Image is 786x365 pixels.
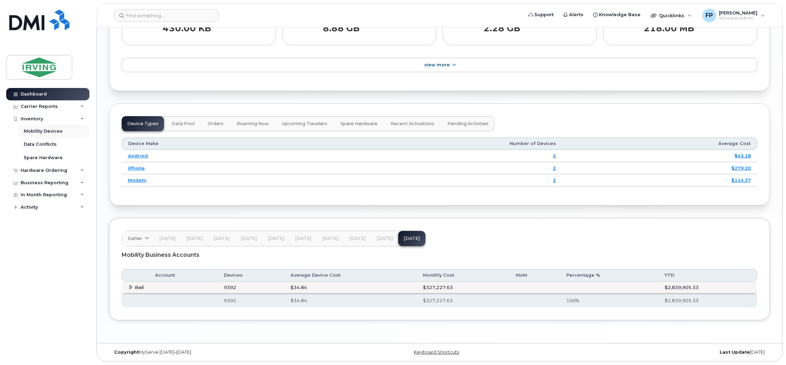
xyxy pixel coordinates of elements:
[483,19,520,33] strong: 2.28 GB
[558,8,588,22] a: Alerts
[658,294,757,307] th: $2,839,905.33
[731,177,751,183] a: $114.37
[524,8,558,22] a: Support
[658,269,757,281] th: YTD
[510,269,560,281] th: MoM
[553,165,556,171] a: 2
[284,269,417,281] th: Average Device Cost
[599,11,641,18] span: Knowledge Base
[122,231,154,246] a: Earlier
[122,137,308,150] th: Device Make
[731,165,751,171] a: $279.20
[644,19,694,33] strong: 218.00 MB
[424,62,450,67] span: View More
[323,19,360,33] strong: 8.88 GB
[658,281,757,294] td: $2,839,905.33
[135,285,144,290] span: Bell
[719,10,757,15] span: [PERSON_NAME]
[218,281,284,294] td: 9392
[706,11,713,20] span: FP
[218,294,284,307] th: 9392
[414,350,459,355] a: Keyboard Shortcuts
[417,294,510,307] th: $327,227.63
[122,58,757,72] a: View More
[149,269,218,281] th: Account
[698,9,769,22] div: Francine Pineau
[218,269,284,281] th: Devices
[282,121,327,126] span: Upcoming Travelers
[720,350,750,355] strong: Last Update
[114,9,219,22] input: Find something...
[172,121,195,126] span: Data Pool
[114,350,139,355] strong: Copyright
[646,9,696,22] div: Quicklinks
[186,236,203,241] span: [DATE]
[340,121,378,126] span: Spare Hardware
[322,236,338,241] span: [DATE]
[391,121,434,126] span: Recent Activations
[163,19,211,33] strong: 430.00 KB
[308,137,562,150] th: Number of Devices
[268,236,284,241] span: [DATE]
[284,294,417,307] th: $34.84
[128,165,145,171] a: iPhone
[237,121,269,126] span: Roaming Now
[659,13,684,18] span: Quicklinks
[417,269,510,281] th: Monthly Cost
[447,121,489,126] span: Pending Activities
[214,236,230,241] span: [DATE]
[208,121,223,126] span: Orders
[560,294,658,307] th: 100%
[295,236,311,241] span: [DATE]
[562,137,757,150] th: Average Cost
[553,153,556,158] a: 5
[284,281,417,294] td: $34.84
[128,153,148,158] a: Android
[553,177,556,183] a: 2
[534,11,554,18] span: Support
[159,236,175,241] span: [DATE]
[560,269,658,281] th: Percentage %
[417,281,510,294] td: $327,227.63
[128,177,146,183] a: Modem
[569,11,583,18] span: Alerts
[549,350,770,355] div: [DATE]
[376,236,393,241] span: [DATE]
[734,153,751,158] a: $43.18
[719,15,757,21] span: Wireless Admin
[128,235,142,242] span: Earlier
[349,236,365,241] span: [DATE]
[109,350,329,355] div: MyServe [DATE]–[DATE]
[241,236,257,241] span: [DATE]
[588,8,645,22] a: Knowledge Base
[122,246,757,264] div: Mobility Business Accounts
